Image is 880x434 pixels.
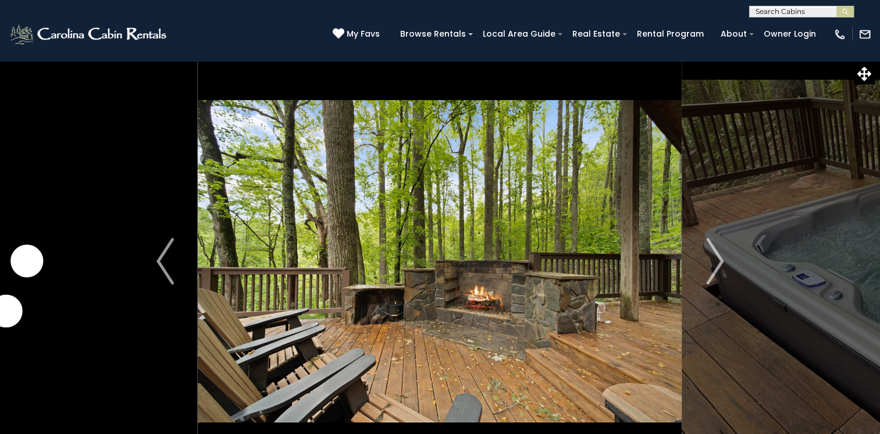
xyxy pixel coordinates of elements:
[833,28,846,41] img: phone-regular-white.png
[758,25,822,43] a: Owner Login
[631,25,710,43] a: Rental Program
[858,28,871,41] img: mail-regular-white.png
[9,23,170,46] img: White-1-2.png
[333,28,383,41] a: My Favs
[156,238,174,284] img: arrow
[706,238,724,284] img: arrow
[567,25,626,43] a: Real Estate
[715,25,753,43] a: About
[394,25,472,43] a: Browse Rentals
[347,28,380,40] span: My Favs
[477,25,561,43] a: Local Area Guide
